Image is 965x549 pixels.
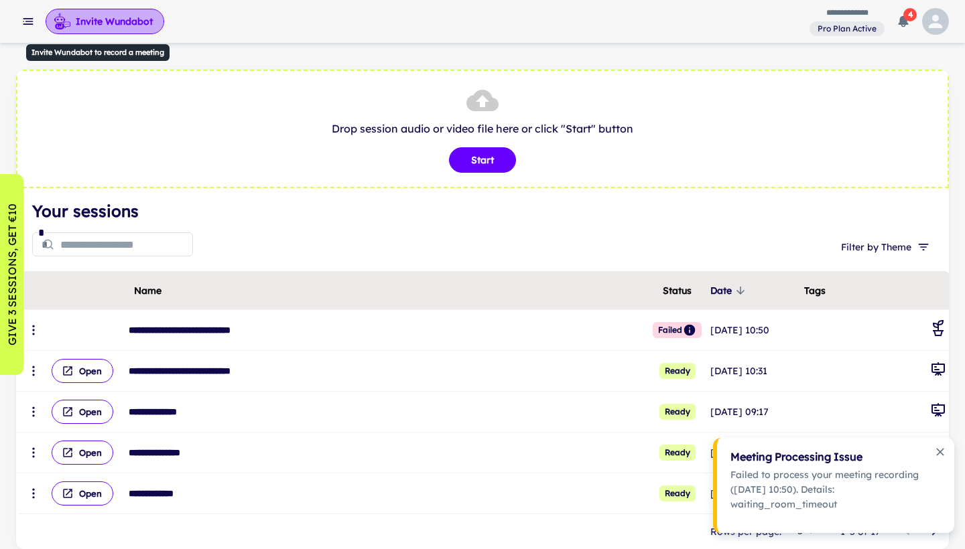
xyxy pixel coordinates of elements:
[836,235,933,259] button: Filter by Theme
[710,524,781,539] p: Rows per page:
[804,283,826,299] span: Tags
[810,20,885,37] a: View and manage your current plan and billing details.
[930,442,950,462] button: Dismiss notification
[708,433,801,473] td: [DATE] 12:01
[663,283,692,299] span: Status
[890,8,917,35] button: 4
[930,402,946,422] div: General Meeting
[708,473,801,514] td: [DATE] 18:43
[708,310,801,351] td: [DATE] 10:50
[4,204,20,345] p: GIVE 3 SESSIONS, GET €10
[46,8,164,35] span: Invite Wundabot to record a meeting
[46,9,164,34] button: Invite Wundabot
[52,441,113,465] button: Open
[659,363,696,379] span: Ready
[708,351,801,392] td: [DATE] 10:31
[930,320,946,340] div: Coaching
[32,199,933,223] h4: Your sessions
[653,322,702,338] span: Failed
[449,147,516,173] button: Start
[710,283,749,299] span: Date
[730,449,938,465] h6: Meeting Processing Issue
[52,400,113,424] button: Open
[659,404,696,420] span: Ready
[930,361,946,381] div: General Meeting
[903,8,917,21] span: 4
[52,481,113,505] button: Open
[810,21,885,35] span: View and manage your current plan and billing details.
[708,392,801,433] td: [DATE] 09:17
[134,283,162,299] span: Name
[16,271,949,514] div: scrollable content
[659,445,696,461] span: Ready
[682,323,697,337] div: waiting_room_timeout
[31,121,934,137] p: Drop session audio or video file here or click "Start" button
[26,44,170,61] div: Invite Wundabot to record a meeting
[659,485,696,501] span: Ready
[52,359,113,383] button: Open
[730,467,938,512] p: Failed to process your meeting recording ([DATE] 10:50). Details: waiting_room_timeout
[812,23,882,35] span: Pro Plan Active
